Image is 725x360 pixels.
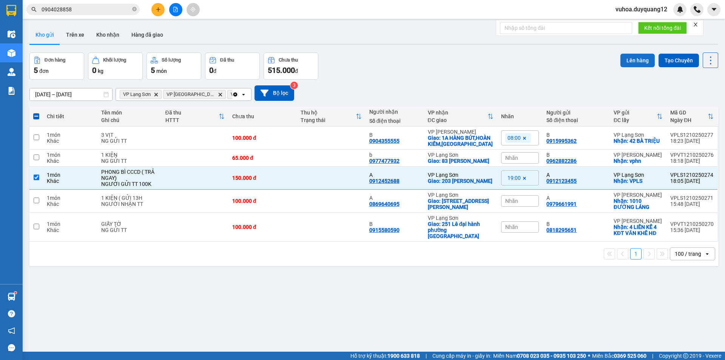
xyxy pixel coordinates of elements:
span: đ [295,68,298,74]
div: NGƯỜI NHẬN TT [101,201,158,207]
div: VP nhận [428,110,488,116]
div: Nhận: 1010 ĐƯỜNG LÁNG [614,198,663,210]
th: Toggle SortBy [610,107,666,127]
span: 5 [34,66,38,75]
div: 0915995362 [546,138,577,144]
div: 1 món [47,132,93,138]
div: Số lượng [162,57,181,63]
div: Giao: 59 NGUYỄN DU [428,198,494,210]
div: 150.000 đ [232,175,293,181]
div: 0915580590 [369,227,400,233]
div: 15:48 [DATE] [670,201,714,207]
span: message [8,344,15,351]
img: icon-new-feature [677,6,683,13]
span: plus [156,7,161,12]
div: Tên món [101,110,158,116]
div: Ghi chú [101,117,158,123]
strong: 0369 525 060 [614,353,646,359]
span: Nhãn [505,155,518,161]
div: VP gửi [614,110,657,116]
div: Khác [47,138,93,144]
div: Khối lượng [103,57,126,63]
div: B [546,152,606,158]
div: 0912123455 [546,178,577,184]
div: Đã thu [220,57,234,63]
span: Miền Nam [493,352,586,360]
span: | [652,352,653,360]
div: A [369,195,420,201]
input: Tìm tên, số ĐT hoặc mã đơn [42,5,131,14]
div: 18:05 [DATE] [670,178,714,184]
span: VP Minh Khai, close by backspace [227,90,285,99]
button: Đã thu0đ [205,53,260,80]
img: phone-icon [694,6,700,13]
strong: 0708 023 035 - 0935 103 250 [517,353,586,359]
div: VP [PERSON_NAME] [614,218,663,224]
span: close-circle [132,6,137,13]
th: Toggle SortBy [666,107,717,127]
div: B [369,132,420,138]
div: VP Lạng Sơn [614,132,663,138]
img: warehouse-icon [8,30,15,38]
div: GIẤY TỜ [101,221,158,227]
div: 0818295651 [546,227,577,233]
div: Nhận: 42 BÀ TRIỆU [614,138,663,144]
button: Lên hàng [620,54,655,67]
button: Số lượng5món [147,53,201,80]
span: close [693,22,698,27]
span: 08:00 [507,134,521,141]
button: Đơn hàng5đơn [29,53,84,80]
img: warehouse-icon [8,68,15,76]
div: VP Lạng Sơn [428,172,494,178]
span: vuhoa.duyquang12 [609,5,673,14]
sup: 3 [290,82,298,89]
div: VP [PERSON_NAME] [428,129,494,135]
span: 0 [92,66,96,75]
div: Số điện thoại [546,117,606,123]
div: VPVT1210250270 [670,221,714,227]
th: Toggle SortBy [424,107,498,127]
div: Thu hộ [301,110,355,116]
div: 100.000 đ [232,198,293,204]
div: 100 / trang [675,250,701,258]
svg: Clear all [232,91,238,97]
div: VP Lạng Sơn [428,192,494,198]
div: Ngày ĐH [670,117,708,123]
div: Khác [47,227,93,233]
div: ĐC lấy [614,117,657,123]
div: 15:36 [DATE] [670,227,714,233]
div: VP Lạng Sơn [428,152,494,158]
div: 3 VỊT [101,132,158,138]
span: đơn [39,68,49,74]
div: VP Lạng Sơn [428,215,494,221]
div: Giao: 1A HÀNG BÚT,HOÀN KIẾM,HÀ NỘI [428,135,494,147]
div: Chi tiết [47,113,93,119]
img: warehouse-icon [8,293,15,301]
input: Nhập số tổng đài [500,22,632,34]
div: 0904355555 [369,138,400,144]
span: question-circle [8,310,15,317]
button: Trên xe [60,26,90,44]
span: đ [213,68,216,74]
div: ĐC giao [428,117,488,123]
div: 0979661991 [546,201,577,207]
span: caret-down [711,6,717,13]
img: logo-vxr [6,5,16,16]
button: Tạo Chuyến [659,54,699,67]
div: HTTT [165,117,219,123]
span: 5 [151,66,155,75]
span: close-circle [132,7,137,11]
sup: 1 [14,292,17,294]
div: VPLS1210250277 [670,132,714,138]
span: copyright [683,353,688,358]
div: 0912452688 [369,178,400,184]
button: file-add [169,3,182,16]
div: 0869640695 [369,201,400,207]
div: 1 món [47,172,93,178]
span: Nhãn [505,224,518,230]
span: VP Hà Nội [167,91,215,97]
svg: Delete [218,92,222,97]
div: Chưa thu [279,57,298,63]
span: | [426,352,427,360]
div: 18:18 [DATE] [670,158,714,164]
